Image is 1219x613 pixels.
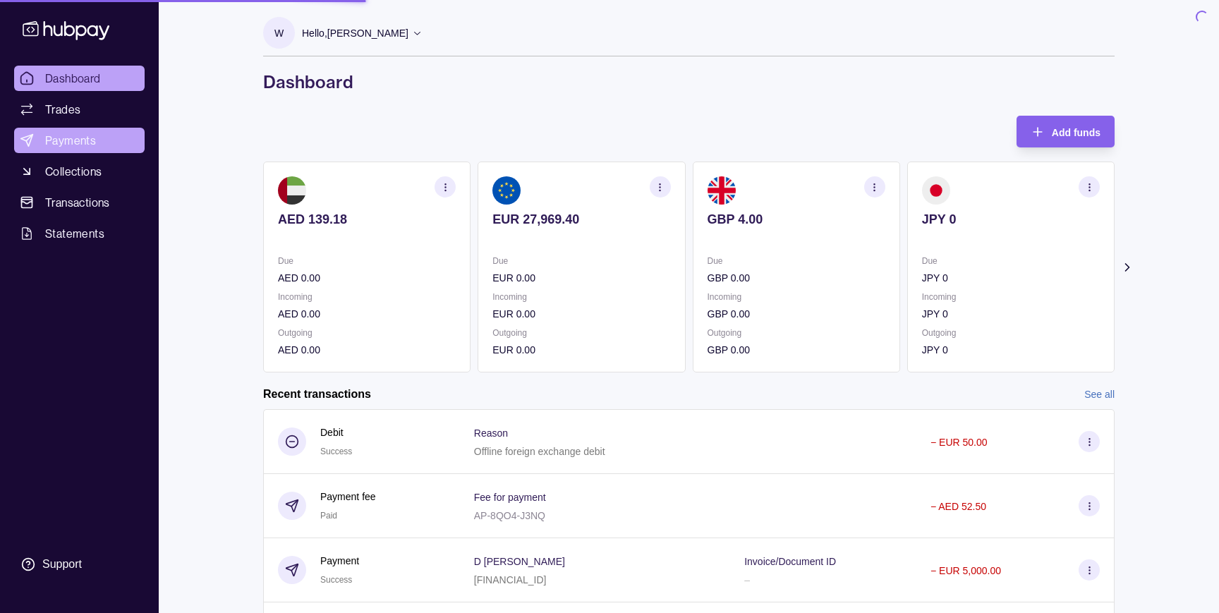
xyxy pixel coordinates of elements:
a: Transactions [14,190,145,215]
span: Add funds [1052,127,1100,138]
span: Collections [45,163,102,180]
span: Payments [45,132,96,149]
p: Due [922,253,1100,269]
p: Fee for payment [474,492,546,503]
a: Trades [14,97,145,122]
p: – [744,574,750,585]
p: Hello, [PERSON_NAME] [302,25,408,41]
span: Statements [45,225,104,242]
img: gb [708,176,736,205]
p: Outgoing [922,325,1100,341]
p: AED 0.00 [278,342,456,358]
p: EUR 0.00 [492,270,670,286]
p: AED 0.00 [278,270,456,286]
p: − EUR 50.00 [930,437,988,448]
p: [FINANCIAL_ID] [474,574,547,585]
p: GBP 4.00 [708,212,885,227]
p: JPY 0 [922,270,1100,286]
p: D [PERSON_NAME] [474,556,565,567]
span: Success [320,447,352,456]
p: Outgoing [708,325,885,341]
a: Payments [14,128,145,153]
span: Success [320,575,352,585]
span: Trades [45,101,80,118]
p: Due [708,253,885,269]
p: Due [492,253,670,269]
p: W [274,25,284,41]
h1: Dashboard [263,71,1115,93]
p: Debit [320,425,352,440]
span: Transactions [45,194,110,211]
p: Outgoing [492,325,670,341]
p: Incoming [708,289,885,305]
p: GBP 0.00 [708,342,885,358]
h2: Recent transactions [263,387,371,402]
p: AED 139.18 [278,212,456,227]
a: Statements [14,221,145,246]
p: Payment [320,553,359,569]
button: Add funds [1017,116,1115,147]
p: EUR 0.00 [492,306,670,322]
p: − EUR 5,000.00 [930,565,1001,576]
span: Dashboard [45,70,101,87]
p: Offline foreign exchange debit [474,446,605,457]
p: AP-8QO4-J3NQ [474,510,545,521]
img: eu [492,176,521,205]
p: Incoming [922,289,1100,305]
img: ae [278,176,306,205]
p: JPY 0 [922,212,1100,227]
p: GBP 0.00 [708,306,885,322]
a: See all [1084,387,1115,402]
span: Paid [320,511,337,521]
p: GBP 0.00 [708,270,885,286]
p: − AED 52.50 [930,501,986,512]
p: Payment fee [320,489,376,504]
p: Outgoing [278,325,456,341]
p: Incoming [492,289,670,305]
img: jp [922,176,950,205]
p: JPY 0 [922,306,1100,322]
p: Incoming [278,289,456,305]
p: Invoice/Document ID [744,556,836,567]
a: Dashboard [14,66,145,91]
p: Due [278,253,456,269]
a: Collections [14,159,145,184]
div: Support [42,557,82,572]
p: EUR 0.00 [492,342,670,358]
a: Support [14,550,145,579]
p: AED 0.00 [278,306,456,322]
p: EUR 27,969.40 [492,212,670,227]
p: JPY 0 [922,342,1100,358]
p: Reason [474,427,508,439]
